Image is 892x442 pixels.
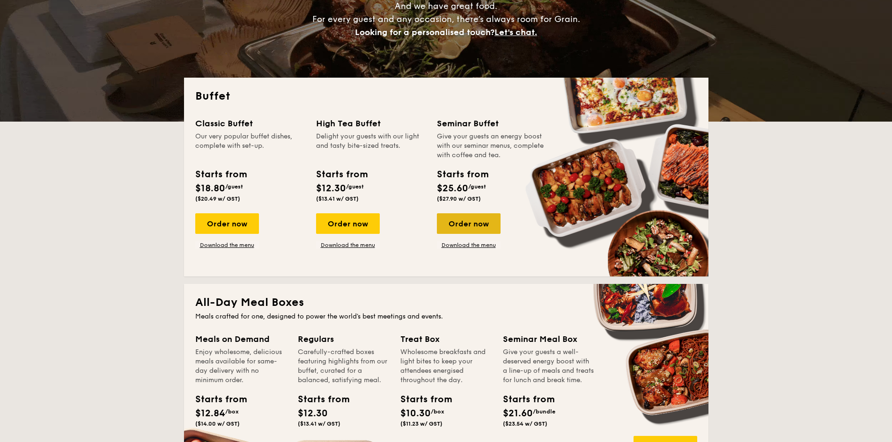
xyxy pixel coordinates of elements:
div: Regulars [298,333,389,346]
span: Let's chat. [494,27,537,37]
span: /box [431,408,444,415]
a: Download the menu [437,241,501,249]
span: Looking for a personalised touch? [355,27,494,37]
div: Classic Buffet [195,117,305,130]
a: Download the menu [195,241,259,249]
span: /guest [346,183,364,190]
div: Starts from [400,392,442,406]
div: Seminar Meal Box [503,333,594,346]
div: Seminar Buffet [437,117,546,130]
div: Order now [195,213,259,234]
span: $12.30 [316,183,346,194]
div: Starts from [503,392,545,406]
span: $10.30 [400,408,431,419]
span: And we have great food. For every guest and any occasion, there’s always room for Grain. [312,1,580,37]
span: $21.60 [503,408,533,419]
span: $18.80 [195,183,225,194]
div: Starts from [195,167,246,181]
span: $12.30 [298,408,328,419]
div: Give your guests an energy boost with our seminar menus, complete with coffee and tea. [437,132,546,160]
div: Give your guests a well-deserved energy boost with a line-up of meals and treats for lunch and br... [503,348,594,385]
span: ($14.00 w/ GST) [195,420,240,427]
div: Enjoy wholesome, delicious meals available for same-day delivery with no minimum order. [195,348,287,385]
span: /guest [225,183,243,190]
span: /box [225,408,239,415]
div: Our very popular buffet dishes, complete with set-up. [195,132,305,160]
span: $25.60 [437,183,468,194]
span: ($23.54 w/ GST) [503,420,547,427]
div: Starts from [437,167,488,181]
span: $12.84 [195,408,225,419]
div: Meals on Demand [195,333,287,346]
span: ($20.49 w/ GST) [195,196,240,202]
span: /bundle [533,408,555,415]
div: Meals crafted for one, designed to power the world's best meetings and events. [195,312,697,321]
div: Wholesome breakfasts and light bites to keep your attendees energised throughout the day. [400,348,492,385]
h2: Buffet [195,89,697,104]
span: ($13.41 w/ GST) [298,420,340,427]
div: High Tea Buffet [316,117,426,130]
div: Starts from [316,167,367,181]
div: Carefully-crafted boxes featuring highlights from our buffet, curated for a balanced, satisfying ... [298,348,389,385]
span: /guest [468,183,486,190]
div: Delight your guests with our light and tasty bite-sized treats. [316,132,426,160]
div: Starts from [298,392,340,406]
span: ($13.41 w/ GST) [316,196,359,202]
div: Order now [316,213,380,234]
span: ($27.90 w/ GST) [437,196,481,202]
span: ($11.23 w/ GST) [400,420,442,427]
a: Download the menu [316,241,380,249]
div: Treat Box [400,333,492,346]
div: Starts from [195,392,237,406]
div: Order now [437,213,501,234]
h2: All-Day Meal Boxes [195,295,697,310]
